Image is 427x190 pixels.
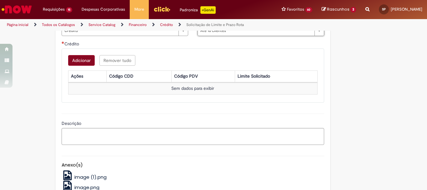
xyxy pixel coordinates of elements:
[42,22,75,27] a: Todos os Catálogos
[7,22,28,27] a: Página inicial
[160,22,173,27] a: Crédito
[74,174,107,180] span: image (1).png
[287,6,304,13] span: Favoritos
[322,7,356,13] a: Rascunhos
[68,83,317,94] td: Sem dados para exibir
[327,6,349,12] span: Rascunhos
[200,6,216,14] p: +GenAi
[382,7,386,11] span: SP
[107,70,171,82] th: Código CDD
[129,22,147,27] a: Financeiro
[88,22,115,27] a: Service Catalog
[62,128,324,145] textarea: Descrição
[305,7,313,13] span: 60
[64,41,80,47] span: Crédito
[62,162,324,168] h5: Anexo(s)
[391,7,422,12] span: [PERSON_NAME]
[68,55,95,66] button: Adicionar uma linha para Crédito
[186,22,244,27] a: Solicitação de Limite e Prazo Rota
[171,70,235,82] th: Código PDV
[82,6,125,13] span: Despesas Corporativas
[68,70,106,82] th: Ações
[5,19,280,31] ul: Trilhas de página
[1,3,33,16] img: ServiceNow
[62,174,107,180] a: image (1).png
[200,26,311,36] span: Até 10 clientes
[153,4,170,14] img: click_logo_yellow_360x200.png
[180,6,216,14] div: Padroniza
[350,7,356,13] span: 3
[66,7,72,13] span: 15
[134,6,144,13] span: More
[235,70,317,82] th: Limite Solicitado
[64,26,175,36] span: Crédito
[43,6,65,13] span: Requisições
[62,121,83,126] span: Descrição
[62,41,64,44] span: Necessários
